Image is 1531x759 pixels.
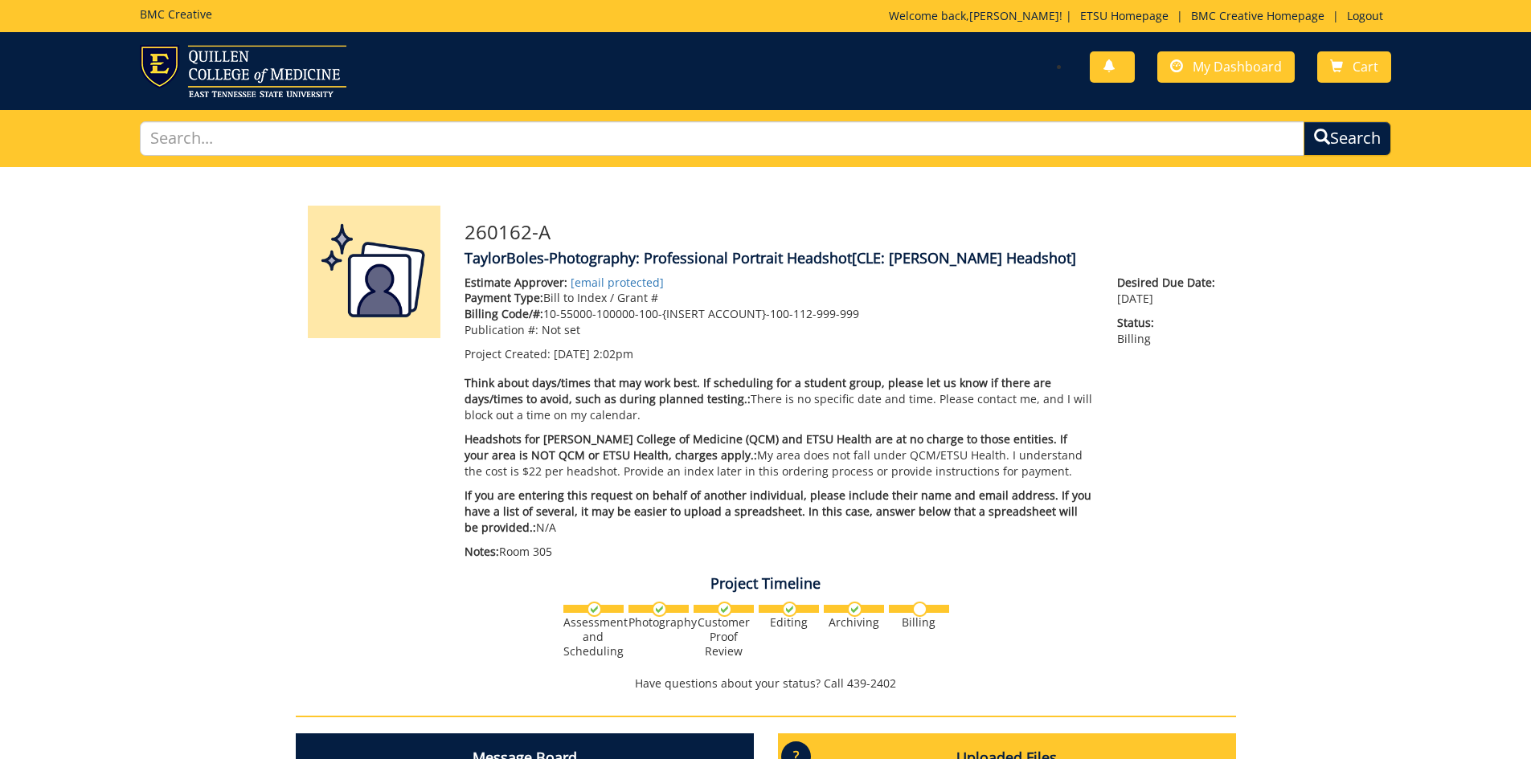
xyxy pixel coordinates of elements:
[465,306,543,321] span: Billing Code/#:
[1117,315,1223,347] p: Billing
[465,222,1224,243] h3: 260162-A
[140,45,346,97] img: ETSU logo
[1339,8,1391,23] a: Logout
[465,251,1224,267] h4: TaylorBoles-Photography: Professional Portrait Headshot
[465,544,1094,560] p: Room 305
[465,346,551,361] span: Project Created:
[1117,275,1223,307] p: [DATE]
[1317,51,1391,83] a: Cart
[308,206,440,338] img: Product featured image
[628,615,689,630] div: Photography
[465,431,1067,463] span: Headshots for [PERSON_NAME] College of Medicine (QCM) and ETSU Health are at no charge to those e...
[852,248,1076,267] span: [CLE: [PERSON_NAME] Headshot]
[465,375,1094,423] p: There is no specific date and time. Please contact me, and I will block out a time on my calendar.
[465,544,499,559] span: Notes:
[1183,8,1332,23] a: BMC Creative Homepage
[1304,121,1391,156] button: Search
[652,602,667,617] img: checkmark
[1117,315,1223,331] span: Status:
[140,121,1305,156] input: Search...
[465,431,1094,479] p: My area does not fall under QCM/ETSU Health. I understand the cost is $22 per headshot. Provide a...
[296,675,1236,692] p: Have questions about your status? Call 439-2402
[465,290,543,305] span: Payment Type:
[587,602,602,617] img: checkmark
[465,488,1091,535] span: If you are entering this request on behalf of another individual, please include their name and e...
[1117,275,1223,291] span: Desired Due Date:
[694,615,754,659] div: Customer Proof Review
[465,375,1051,406] span: Think about days/times that may work best. If scheduling for a student group, please let us know ...
[296,576,1236,592] h4: Project Timeline
[465,290,1094,306] p: Bill to Index / Grant #
[465,306,1094,322] p: 10-55000-100000-100-{INSERT ACCOUNT}-100-112-999-999
[1072,8,1177,23] a: ETSU Homepage
[563,615,624,659] div: Assessment and Scheduling
[889,8,1391,24] p: Welcome back, ! | | |
[1157,51,1295,83] a: My Dashboard
[465,322,538,337] span: Publication #:
[1193,58,1282,75] span: My Dashboard
[542,322,580,337] span: Not set
[889,615,949,630] div: Billing
[465,275,567,290] span: Estimate Approver:
[140,8,212,20] h5: BMC Creative
[782,602,797,617] img: checkmark
[554,346,633,361] span: [DATE] 2:02pm
[824,615,884,630] div: Archiving
[571,275,664,290] a: [email protected]
[465,488,1094,536] p: N/A
[1353,58,1378,75] span: Cart
[847,602,862,617] img: checkmark
[717,602,732,617] img: checkmark
[969,8,1059,23] a: [PERSON_NAME]
[912,602,927,617] img: no
[759,615,819,630] div: Editing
